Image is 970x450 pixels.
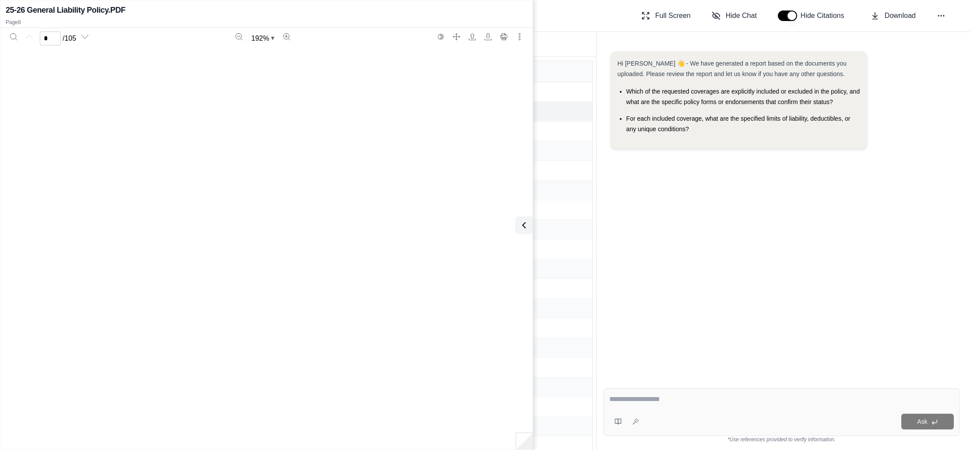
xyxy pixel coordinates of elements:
input: Enter a page number [40,31,61,45]
button: Zoom document [248,31,278,45]
span: Hide Citations [801,10,850,21]
button: Download [481,30,495,44]
span: Hide Chat [726,10,757,21]
span: Hi [PERSON_NAME] 👋 - We have generated a report based on the documents you uploaded. Please revie... [618,60,847,77]
div: *Use references provided to verify information. [604,436,959,443]
button: Open file [465,30,479,44]
span: Full Screen [655,10,691,21]
button: Hide Chat [708,7,760,24]
span: Download [885,10,916,21]
span: Ask [917,418,927,425]
button: Zoom in [280,30,294,44]
button: Full screen [450,30,464,44]
button: More actions [513,30,527,44]
button: Ask [901,414,954,429]
button: Print [497,30,511,44]
span: / 105 [63,33,76,44]
button: Switch to the dark theme [434,30,448,44]
button: Previous page [22,30,36,44]
button: Download [867,7,919,24]
button: Full Screen [638,7,694,24]
span: 192 % [251,33,269,44]
span: Which of the requested coverages are explicitly included or excluded in the policy, and what are ... [626,88,860,105]
p: Page 8 [6,19,527,26]
button: Next page [78,30,92,44]
span: For each included coverage, what are the specified limits of liability, deductibles, or any uniqu... [626,115,851,133]
button: Search [7,30,21,44]
h2: 25-26 General Liability Policy.PDF [6,4,125,16]
button: Zoom out [232,30,246,44]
